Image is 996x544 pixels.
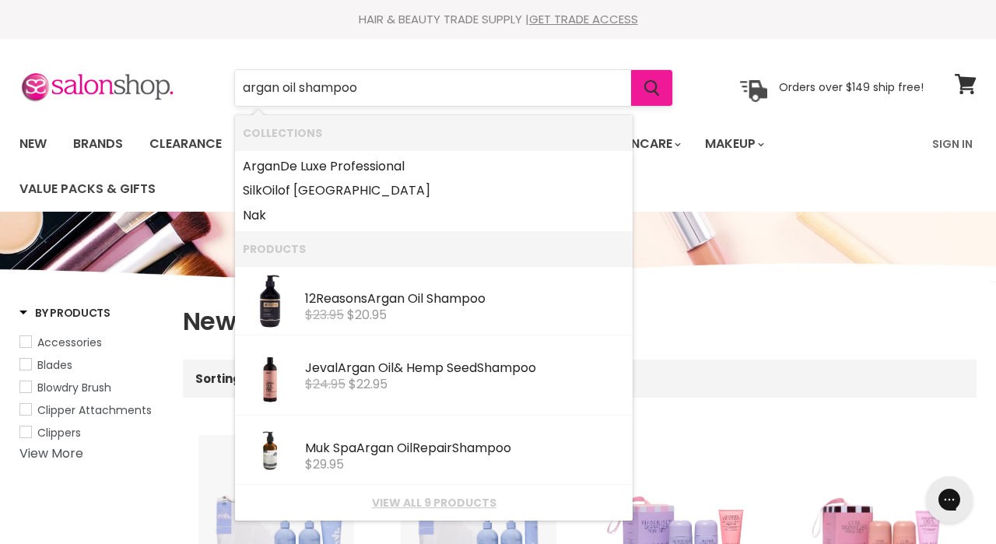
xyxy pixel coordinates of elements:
span: Accessories [37,335,102,350]
li: Collections [235,115,633,150]
li: Products [235,231,633,266]
ul: Main menu [8,121,923,212]
a: Accessories [19,334,163,351]
h1: New [183,305,977,338]
a: Skincare [600,128,690,160]
a: Makeup [693,128,773,160]
li: Collections: Nak [235,203,633,232]
b: Shampoo [452,439,511,457]
li: Products: 12Reasons Argan Oil Shampoo [235,266,633,335]
b: Oil [378,359,394,377]
b: Oil [397,439,412,457]
li: Collections: Argan De Luxe Professional [235,150,633,179]
li: Products: Jeval Argan Oil & Hemp Seed Shampoo [235,335,633,416]
s: $24.95 [305,375,345,393]
img: ojvDhguw_200x.png [248,343,291,409]
b: Argan [367,290,405,307]
a: Sign In [923,128,982,160]
a: Blades [19,356,163,374]
a: Nak [243,203,625,228]
span: Blowdry Brush [37,380,111,395]
iframe: Gorgias live chat messenger [918,471,980,528]
input: Search [235,70,631,106]
p: Orders over $149 ship free! [779,80,924,94]
a: New [8,128,58,160]
b: Shampoo [426,290,486,307]
b: Argan [338,359,375,377]
b: Argan [356,439,394,457]
img: 704200_200x.jpg [243,274,297,328]
a: Brands [61,128,135,160]
span: $22.95 [349,375,388,393]
a: Value Packs & Gifts [8,173,167,205]
a: View More [19,444,83,462]
div: Muk Spa Repair [305,441,625,458]
span: $20.95 [347,306,387,324]
b: Oil [262,181,278,199]
a: Silkof [GEOGRAPHIC_DATA] [243,178,625,203]
b: Oil [408,290,423,307]
b: Argan [243,157,280,175]
h3: By Products [19,305,110,321]
a: Clippers [19,424,163,441]
a: Blowdry Brush [19,379,163,396]
s: $23.95 [305,306,344,324]
span: Blades [37,357,72,373]
div: Jeval & Hemp Seed [305,361,625,377]
a: Clearance [138,128,233,160]
b: Shampoo [477,359,536,377]
a: GET TRADE ACCESS [529,11,638,27]
div: 12Reasons [305,292,625,308]
img: ArganOilSHAMP-scaled-1_200x.jpg [243,423,297,478]
form: Product [234,69,673,107]
li: Collections: Silk Oil of Morocco [235,178,633,203]
li: Products: Muk Spa Argan Oil Repair Shampoo [235,416,633,485]
span: $29.95 [305,455,344,473]
button: Search [631,70,672,106]
a: Clipper Attachments [19,402,163,419]
span: Clippers [37,425,81,440]
span: Clipper Attachments [37,402,152,418]
label: Sorting [195,372,241,385]
a: View all 9 products [243,497,625,509]
a: De Luxe Professional [243,154,625,179]
li: View All [235,485,633,520]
